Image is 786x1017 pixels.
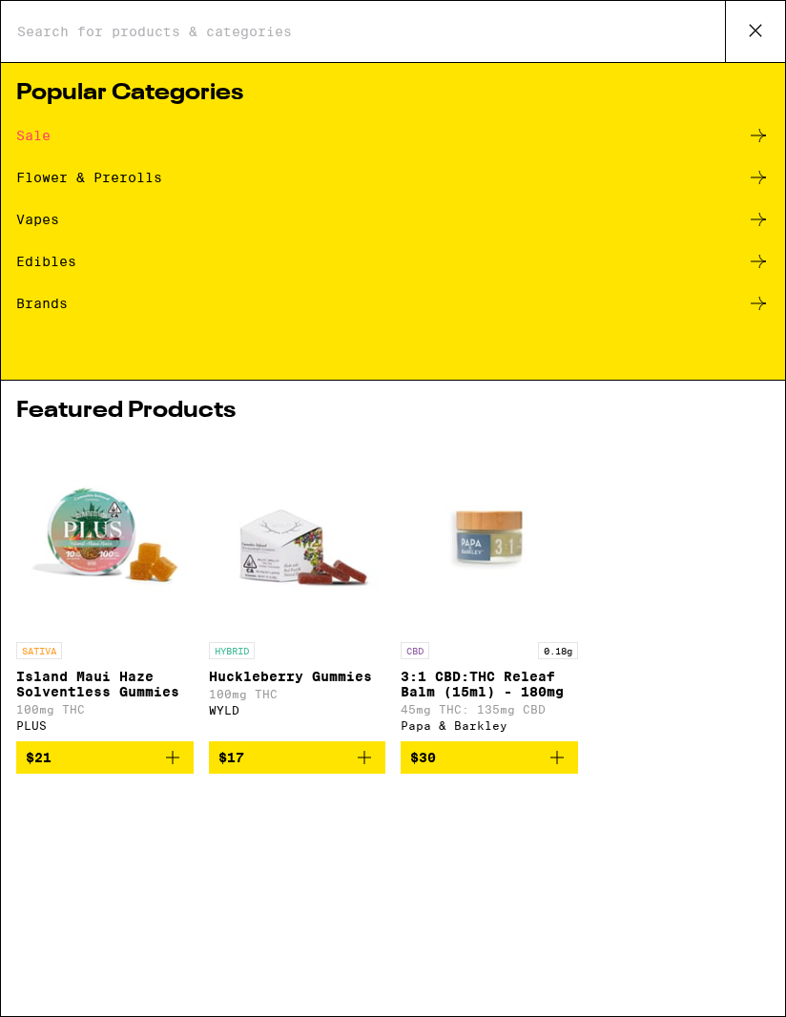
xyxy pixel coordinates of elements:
a: Edibles [16,250,770,273]
button: Add to bag [209,741,386,774]
div: Edibles [16,255,76,268]
p: 100mg THC [209,688,386,700]
a: Sale [16,124,770,147]
button: Add to bag [401,741,578,774]
a: Flower & Prerolls [16,166,770,189]
p: Island Maui Haze Solventless Gummies [16,669,194,699]
div: Vapes [16,213,59,226]
input: Search for products & categories [16,23,725,40]
a: Open page for 3:1 CBD:THC Releaf Balm (15ml) - 180mg from Papa & Barkley [401,442,578,741]
div: WYLD [209,704,386,716]
span: $17 [218,750,244,765]
p: 3:1 CBD:THC Releaf Balm (15ml) - 180mg [401,669,578,699]
div: PLUS [16,719,194,732]
p: 100mg THC [16,703,194,716]
img: PLUS - Island Maui Haze Solventless Gummies [16,442,194,633]
div: Flower & Prerolls [16,171,162,184]
img: Papa & Barkley - 3:1 CBD:THC Releaf Balm (15ml) - 180mg [401,442,578,633]
a: Brands [16,292,770,315]
h1: Featured Products [16,400,770,423]
p: HYBRID [209,642,255,659]
p: 0.18g [538,642,578,659]
div: Papa & Barkley [401,719,578,732]
div: Brands [16,297,68,310]
span: $30 [410,750,436,765]
div: Sale [16,129,51,142]
p: Huckleberry Gummies [209,669,386,684]
img: WYLD - Huckleberry Gummies [209,442,386,633]
p: CBD [401,642,429,659]
span: $21 [26,750,52,765]
p: SATIVA [16,642,62,659]
p: 45mg THC: 135mg CBD [401,703,578,716]
button: Add to bag [16,741,194,774]
a: Open page for Huckleberry Gummies from WYLD [209,442,386,741]
a: Open page for Island Maui Haze Solventless Gummies from PLUS [16,442,194,741]
a: Vapes [16,208,770,231]
span: Hi. Need any help? [11,13,137,29]
h1: Popular Categories [16,82,770,105]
